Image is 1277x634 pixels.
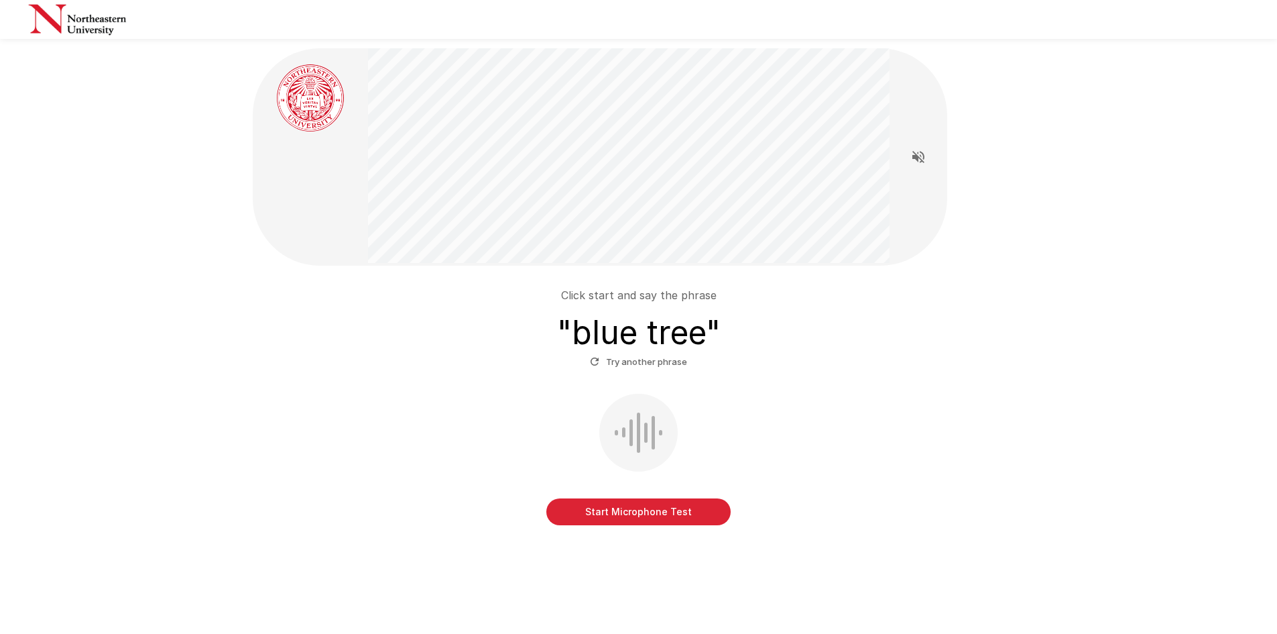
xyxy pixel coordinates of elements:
button: Try another phrase [587,352,690,372]
button: Read questions aloud [905,144,932,170]
h3: " blue tree " [557,314,721,352]
img: northeastern_avatar3.png [277,64,344,131]
button: Start Microphone Test [546,498,731,525]
p: Click start and say the phrase [561,287,717,303]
